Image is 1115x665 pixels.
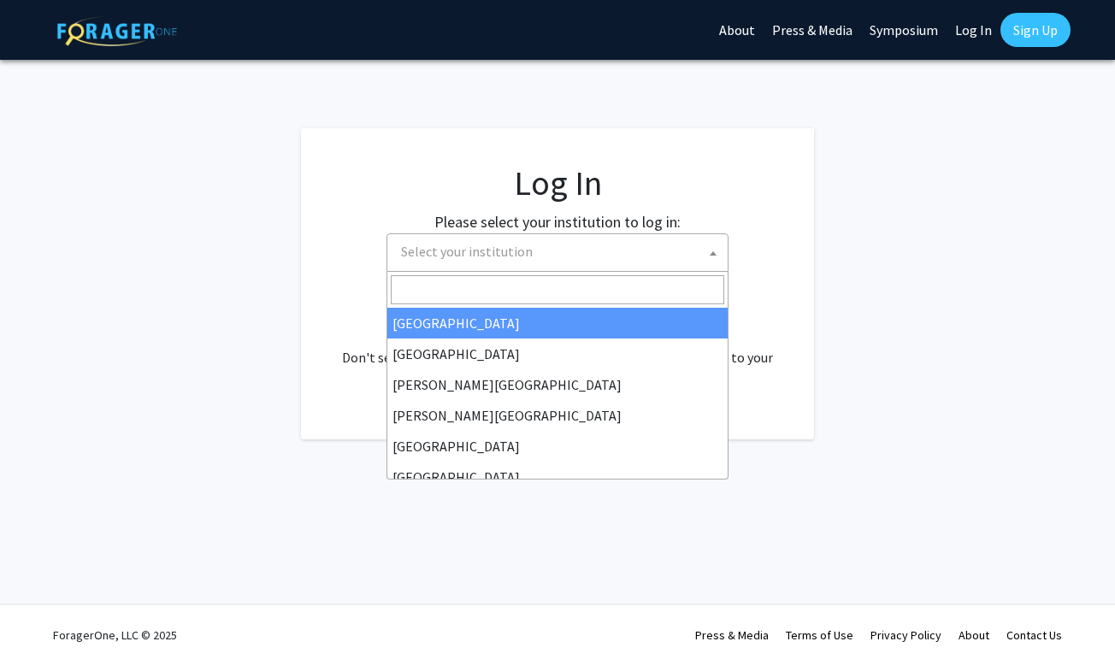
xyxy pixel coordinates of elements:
label: Please select your institution to log in: [434,210,681,233]
a: Press & Media [695,627,769,643]
img: ForagerOne Logo [57,16,177,46]
span: Select your institution [386,233,729,272]
input: Search [391,275,724,304]
div: ForagerOne, LLC © 2025 [53,605,177,665]
span: Select your institution [401,243,533,260]
div: No account? . Don't see your institution? about bringing ForagerOne to your institution. [335,306,780,388]
a: About [959,627,989,643]
li: [PERSON_NAME][GEOGRAPHIC_DATA] [387,400,728,431]
a: Privacy Policy [870,627,941,643]
iframe: Chat [13,588,73,652]
li: [PERSON_NAME][GEOGRAPHIC_DATA] [387,369,728,400]
a: Sign Up [1000,13,1071,47]
h1: Log In [335,162,780,203]
li: [GEOGRAPHIC_DATA] [387,338,728,369]
a: Terms of Use [786,627,853,643]
span: Select your institution [394,234,728,269]
li: [GEOGRAPHIC_DATA] [387,308,728,338]
li: [GEOGRAPHIC_DATA] [387,462,728,492]
a: Contact Us [1006,627,1062,643]
li: [GEOGRAPHIC_DATA] [387,431,728,462]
